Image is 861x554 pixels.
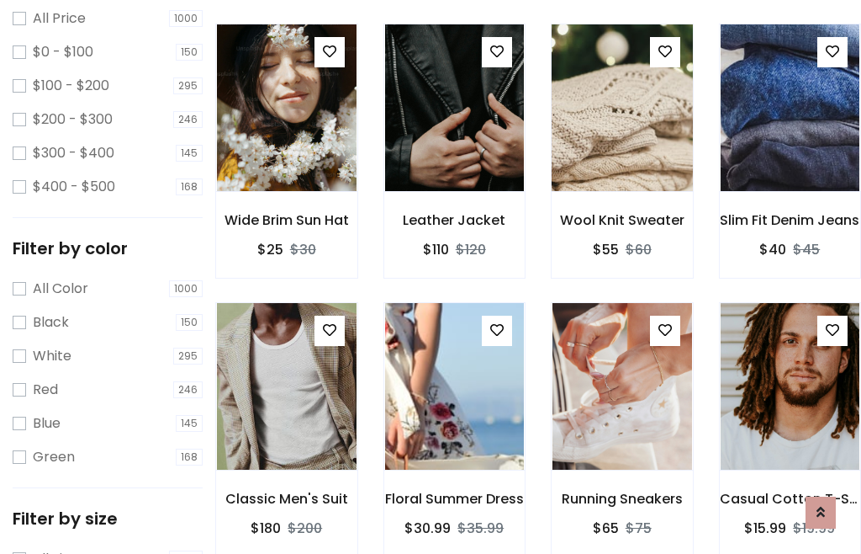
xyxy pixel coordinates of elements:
[288,519,322,538] del: $200
[593,520,619,536] h6: $65
[33,76,109,96] label: $100 - $200
[384,491,526,507] h6: Floral Summer Dress
[626,519,652,538] del: $75
[33,42,93,62] label: $0 - $100
[759,242,786,258] h6: $40
[793,519,835,538] del: $19.99
[423,242,449,258] h6: $110
[216,212,357,228] h6: Wide Brim Sun Hat
[33,109,113,130] label: $200 - $300
[33,312,69,333] label: Black
[216,491,357,507] h6: Classic Men's Suit
[176,44,203,61] span: 150
[593,242,619,258] h6: $55
[290,240,316,259] del: $30
[33,8,86,29] label: All Price
[552,491,693,507] h6: Running Sneakers
[33,279,88,299] label: All Color
[384,212,526,228] h6: Leather Jacket
[176,178,203,195] span: 168
[173,381,203,398] span: 246
[33,143,114,163] label: $300 - $400
[169,280,203,297] span: 1000
[176,314,203,331] span: 150
[173,111,203,128] span: 246
[257,242,283,258] h6: $25
[13,238,203,258] h5: Filter by color
[33,413,61,434] label: Blue
[33,447,75,467] label: Green
[33,346,71,366] label: White
[33,177,115,197] label: $400 - $500
[456,240,486,259] del: $120
[169,10,203,27] span: 1000
[720,491,861,507] h6: Casual Cotton T-Shirt
[251,520,281,536] h6: $180
[552,212,693,228] h6: Wool Knit Sweater
[793,240,820,259] del: $45
[626,240,652,259] del: $60
[457,519,504,538] del: $35.99
[404,520,451,536] h6: $30.99
[33,380,58,400] label: Red
[744,520,786,536] h6: $15.99
[173,77,203,94] span: 295
[176,449,203,466] span: 168
[13,509,203,529] h5: Filter by size
[720,212,861,228] h6: Slim Fit Denim Jeans
[176,145,203,162] span: 145
[173,348,203,365] span: 295
[176,415,203,432] span: 145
